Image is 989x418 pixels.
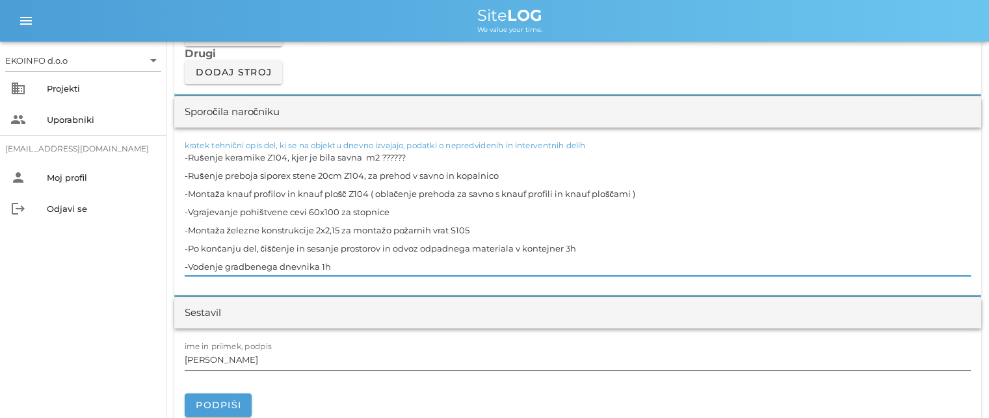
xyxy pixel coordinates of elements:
div: Moj profil [47,172,156,183]
div: Sestavil [185,306,221,320]
i: logout [10,201,26,216]
div: EKOINFO d.o.o [5,55,68,66]
i: arrow_drop_down [146,53,161,68]
div: Projekti [47,83,156,94]
span: Site [477,6,542,25]
b: LOG [507,6,542,25]
span: Podpiši [195,399,241,411]
i: people [10,112,26,127]
i: business [10,81,26,96]
div: Pripomoček za klepet [924,356,989,418]
button: Dodaj stroj [185,60,282,84]
div: EKOINFO d.o.o [5,50,161,71]
span: Dodaj stroj [195,66,272,78]
label: ime in priimek, podpis [185,341,272,351]
iframe: Chat Widget [924,356,989,418]
div: Sporočila naročniku [185,105,280,120]
i: menu [18,13,34,29]
h3: Drugi [185,46,971,60]
label: kratek tehnični opis del, ki se na objektu dnevno izvajajo, podatki o nepredvidenih in interventn... [185,140,586,150]
button: Podpiši [185,393,252,417]
span: We value your time. [477,25,542,34]
i: person [10,170,26,185]
div: Uporabniki [47,114,156,125]
div: Odjavi se [47,203,156,214]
